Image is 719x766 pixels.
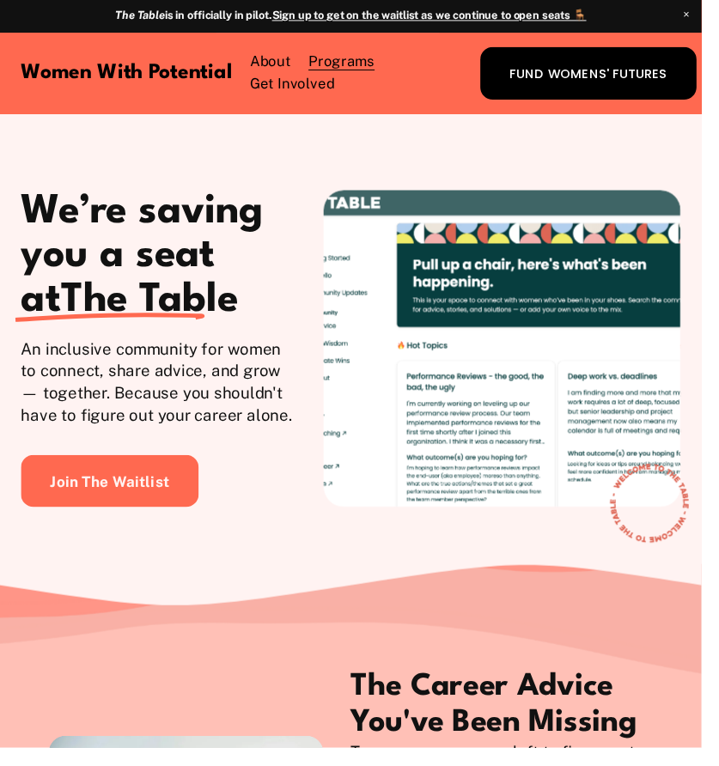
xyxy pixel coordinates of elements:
[21,195,303,331] h1: We’re saving you a seat at
[256,76,343,99] a: folder dropdown
[279,9,601,22] a: Sign up to get on the waitlist as we continue to open seats 🪑
[119,9,169,22] em: The Table
[21,346,303,438] p: An inclusive community for women to connect, share advice, and grow — together. Because you shoul...
[359,689,652,757] strong: The Career Advice You've Been Missing
[63,288,244,328] span: The Table
[21,64,238,85] a: Women With Potential
[256,76,343,97] span: Get Involved
[21,466,203,520] a: Join The Waitlist
[256,53,298,74] span: About
[492,48,713,103] a: FUND WOMENS' FUTURES
[256,52,298,75] a: folder dropdown
[316,53,384,74] span: Programs
[119,9,279,22] strong: is in officially in pilot.
[316,52,384,75] a: folder dropdown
